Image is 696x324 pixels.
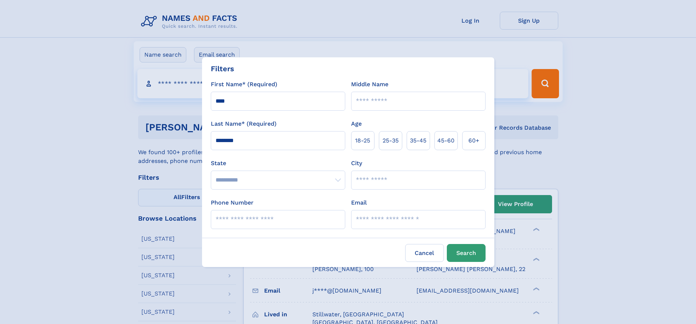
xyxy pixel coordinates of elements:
span: 18‑25 [355,136,370,145]
label: Middle Name [351,80,388,89]
div: Filters [211,63,234,74]
label: Phone Number [211,198,254,207]
label: Age [351,119,362,128]
label: Email [351,198,367,207]
label: State [211,159,345,168]
button: Search [447,244,486,262]
label: Cancel [405,244,444,262]
span: 45‑60 [437,136,455,145]
span: 60+ [468,136,479,145]
label: First Name* (Required) [211,80,277,89]
span: 25‑35 [383,136,399,145]
span: 35‑45 [410,136,426,145]
label: Last Name* (Required) [211,119,277,128]
label: City [351,159,362,168]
